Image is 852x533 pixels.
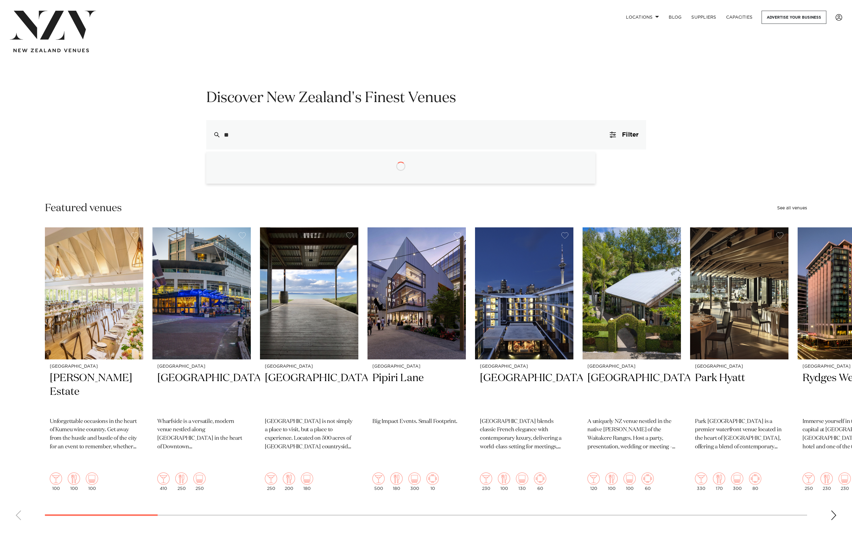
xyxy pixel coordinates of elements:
div: 120 [587,472,600,491]
img: dining.png [283,472,295,485]
img: cocktail.png [372,472,385,485]
div: 250 [175,472,188,491]
small: [GEOGRAPHIC_DATA] [587,364,676,369]
h1: Discover New Zealand's Finest Venues [206,89,646,108]
div: 10 [426,472,439,491]
img: dining.png [390,472,403,485]
a: [GEOGRAPHIC_DATA] Pipiri Lane Big Impact Events. Small Footprint. 500 180 300 10 [367,227,466,496]
a: [GEOGRAPHIC_DATA] [GEOGRAPHIC_DATA] [GEOGRAPHIC_DATA] is not simply a place to visit, but a place... [260,227,358,496]
img: cocktail.png [265,472,277,485]
a: Capacities [721,11,758,24]
swiper-slide: 3 / 48 [260,227,358,496]
img: meeting.png [426,472,439,485]
div: 130 [516,472,528,491]
swiper-slide: 6 / 48 [583,227,681,496]
div: 250 [193,472,206,491]
a: [GEOGRAPHIC_DATA] [GEOGRAPHIC_DATA] A uniquely NZ venue nestled in the native [PERSON_NAME] of th... [583,227,681,496]
div: 250 [265,472,277,491]
div: 230 [480,472,492,491]
a: [GEOGRAPHIC_DATA] [GEOGRAPHIC_DATA] Wharfside is a versatile, modern venue nestled along [GEOGRAP... [152,227,251,496]
div: 500 [372,472,385,491]
img: dining.png [821,472,833,485]
img: dining.png [713,472,725,485]
a: BLOG [664,11,686,24]
div: 410 [157,472,170,491]
h2: Pipiri Lane [372,371,461,413]
swiper-slide: 1 / 48 [45,227,143,496]
img: nzv-logo.png [10,11,96,40]
img: dining.png [498,472,510,485]
a: [GEOGRAPHIC_DATA] Park Hyatt Park [GEOGRAPHIC_DATA] is a premier waterfront venue located in the ... [690,227,788,496]
div: 230 [839,472,851,491]
p: Park [GEOGRAPHIC_DATA] is a premier waterfront venue located in the heart of [GEOGRAPHIC_DATA], o... [695,417,784,452]
div: 170 [713,472,725,491]
img: meeting.png [534,472,546,485]
a: SUPPLIERS [686,11,721,24]
div: 60 [534,472,546,491]
img: cocktail.png [480,472,492,485]
img: new-zealand-venues-text.png [13,49,89,53]
div: 100 [498,472,510,491]
p: [GEOGRAPHIC_DATA] blends classic French elegance with contemporary luxury, delivering a world-cla... [480,417,569,452]
img: theatre.png [301,472,313,485]
img: Sofitel Auckland Viaduct Harbour hotel venue [475,227,573,359]
div: 100 [68,472,80,491]
img: cocktail.png [587,472,600,485]
img: dining.png [68,472,80,485]
small: [GEOGRAPHIC_DATA] [50,364,138,369]
div: 200 [283,472,295,491]
img: theatre.png [86,472,98,485]
h2: Featured venues [45,201,122,215]
img: cocktail.png [803,472,815,485]
img: cocktail.png [157,472,170,485]
img: dining.png [605,472,618,485]
img: meeting.png [642,472,654,485]
img: theatre.png [516,472,528,485]
p: A uniquely NZ venue nestled in the native [PERSON_NAME] of the Waitakere Ranges. Host a party, pr... [587,417,676,452]
p: Unforgettable occasions in the heart of Kumeu wine country. Get away from the hustle and bustle o... [50,417,138,452]
h2: Park Hyatt [695,371,784,413]
a: Locations [621,11,664,24]
img: theatre.png [731,472,743,485]
a: Advertise your business [762,11,826,24]
div: 100 [86,472,98,491]
small: [GEOGRAPHIC_DATA] [695,364,784,369]
div: 100 [623,472,636,491]
div: 180 [390,472,403,491]
img: cocktail.png [50,472,62,485]
div: 80 [749,472,761,491]
img: meeting.png [749,472,761,485]
p: Big Impact Events. Small Footprint. [372,417,461,426]
h2: [GEOGRAPHIC_DATA] [480,371,569,413]
img: theatre.png [408,472,421,485]
div: 180 [301,472,313,491]
p: Wharfside is a versatile, modern venue nestled along [GEOGRAPHIC_DATA] in the heart of Downtown [... [157,417,246,452]
small: [GEOGRAPHIC_DATA] [480,364,569,369]
div: 330 [695,472,707,491]
img: theatre.png [623,472,636,485]
a: [GEOGRAPHIC_DATA] [PERSON_NAME] Estate Unforgettable occasions in the heart of Kumeu wine country... [45,227,143,496]
div: 100 [50,472,62,491]
div: 230 [821,472,833,491]
h2: [GEOGRAPHIC_DATA] [587,371,676,413]
h2: [PERSON_NAME] Estate [50,371,138,413]
img: dining.png [175,472,188,485]
div: 300 [408,472,421,491]
img: theatre.png [193,472,206,485]
a: See all venues [777,206,807,210]
img: cocktail.png [695,472,707,485]
h2: [GEOGRAPHIC_DATA] [265,371,353,413]
swiper-slide: 7 / 48 [690,227,788,496]
swiper-slide: 4 / 48 [367,227,466,496]
span: Filter [622,132,638,138]
div: 250 [803,472,815,491]
small: [GEOGRAPHIC_DATA] [157,364,246,369]
a: Sofitel Auckland Viaduct Harbour hotel venue [GEOGRAPHIC_DATA] [GEOGRAPHIC_DATA] [GEOGRAPHIC_DATA... [475,227,573,496]
p: [GEOGRAPHIC_DATA] is not simply a place to visit, but a place to experience. Located on 500 acres... [265,417,353,452]
swiper-slide: 2 / 48 [152,227,251,496]
swiper-slide: 5 / 48 [475,227,573,496]
div: 60 [642,472,654,491]
div: 100 [605,472,618,491]
div: 300 [731,472,743,491]
img: theatre.png [839,472,851,485]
